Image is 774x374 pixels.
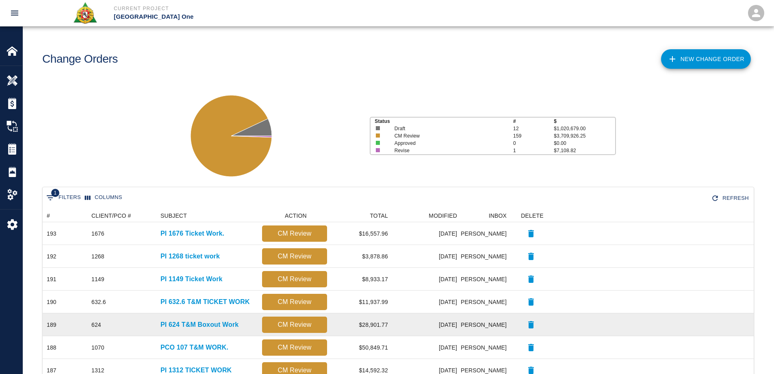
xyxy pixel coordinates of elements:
[265,252,324,261] p: CM Review
[392,222,461,245] div: [DATE]
[265,229,324,238] p: CM Review
[265,320,324,330] p: CM Review
[554,147,615,154] p: $7,108.82
[91,209,131,222] div: CLIENT/PCO #
[554,140,615,147] p: $0.00
[91,230,104,238] div: 1676
[91,252,104,260] div: 1268
[47,298,56,306] div: 190
[461,209,511,222] div: INBOX
[489,209,507,222] div: INBOX
[91,343,104,352] div: 1070
[461,245,511,268] div: [PERSON_NAME]
[47,321,56,329] div: 189
[331,313,392,336] div: $28,901.77
[513,140,554,147] p: 0
[461,268,511,291] div: [PERSON_NAME]
[513,147,554,154] p: 1
[554,132,615,140] p: $3,709,926.25
[733,335,774,374] iframe: Chat Widget
[42,52,118,66] h1: Change Orders
[461,336,511,359] div: [PERSON_NAME]
[160,229,224,238] a: PI 1676 Ticket Work.
[43,209,87,222] div: #
[461,222,511,245] div: [PERSON_NAME]
[114,5,431,12] p: Current Project
[661,49,751,69] a: New Change Order
[521,209,543,222] div: DELETE
[554,118,615,125] p: $
[331,209,392,222] div: TOTAL
[429,209,457,222] div: MODIFIED
[258,209,331,222] div: ACTION
[44,191,83,204] button: Show filters
[5,3,24,23] button: open drawer
[47,230,56,238] div: 193
[265,297,324,307] p: CM Review
[395,125,501,132] p: Draft
[709,191,752,206] div: Refresh the list
[285,209,307,222] div: ACTION
[392,245,461,268] div: [DATE]
[91,275,104,283] div: 1149
[395,132,501,140] p: CM Review
[511,209,551,222] div: DELETE
[513,125,554,132] p: 12
[709,191,752,206] button: Refresh
[392,268,461,291] div: [DATE]
[91,298,106,306] div: 632.6
[160,209,187,222] div: SUBJECT
[47,209,50,222] div: #
[331,222,392,245] div: $16,557.96
[51,189,59,197] span: 1
[331,336,392,359] div: $50,849.71
[513,118,554,125] p: #
[331,268,392,291] div: $8,933.17
[392,336,461,359] div: [DATE]
[395,140,501,147] p: Approved
[87,209,156,222] div: CLIENT/PCO #
[392,291,461,313] div: [DATE]
[461,291,511,313] div: [PERSON_NAME]
[370,209,388,222] div: TOTAL
[160,274,223,284] a: PI 1149 Ticket Work
[156,209,258,222] div: SUBJECT
[160,252,220,261] a: PI 1268 ticket work
[160,343,228,352] a: PCO 107 T&M WORK.
[160,320,238,330] a: PI 624 T&M Boxout Work
[47,252,56,260] div: 192
[461,313,511,336] div: [PERSON_NAME]
[73,2,98,24] img: Roger & Sons Concrete
[47,275,56,283] div: 191
[83,191,124,204] button: Select columns
[395,147,501,154] p: Revise
[554,125,615,132] p: $1,020,679.00
[331,291,392,313] div: $11,937.99
[392,209,461,222] div: MODIFIED
[160,297,250,307] a: PI 632.6 T&M TICKET WORK
[265,274,324,284] p: CM Review
[47,343,56,352] div: 188
[265,343,324,352] p: CM Review
[392,313,461,336] div: [DATE]
[375,118,513,125] p: Status
[114,12,431,22] p: [GEOGRAPHIC_DATA] One
[91,321,101,329] div: 624
[513,132,554,140] p: 159
[331,245,392,268] div: $3,878.86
